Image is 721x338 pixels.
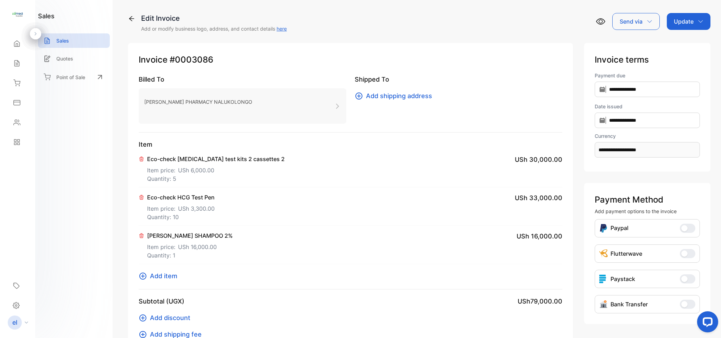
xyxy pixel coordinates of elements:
[139,75,346,84] p: Billed To
[150,313,190,323] span: Add discount
[141,25,287,32] p: Add or modify business logo, address, and contact details
[38,11,55,21] h1: sales
[12,9,23,20] img: logo
[366,91,432,101] span: Add shipping address
[599,275,608,283] img: icon
[150,271,177,281] span: Add item
[691,308,721,338] iframe: LiveChat chat widget
[139,313,195,323] button: Add discount
[139,53,562,66] p: Invoice
[355,91,436,101] button: Add shipping address
[611,249,642,258] p: Flutterwave
[38,69,110,85] a: Point of Sale
[595,103,700,110] label: Date issued
[517,231,562,241] span: USh 16,000.00
[515,193,562,203] span: USh 33,000.00
[147,231,233,240] p: [PERSON_NAME] SHAMPOO 2%
[599,300,608,308] img: Icon
[147,193,215,202] p: Eco-check HCG Test Pen
[178,243,217,251] span: USh 16,000.00
[139,271,182,281] button: Add item
[595,208,700,215] p: Add payment options to the invoice
[178,204,215,213] span: USh 3,300.00
[599,249,608,258] img: Icon
[147,163,285,174] p: Item price:
[595,132,700,140] label: Currency
[38,33,110,48] a: Sales
[170,53,213,66] span: #0003086
[56,55,73,62] p: Quotes
[595,53,700,66] p: Invoice terms
[599,224,608,233] img: Icon
[147,240,233,251] p: Item price:
[147,155,285,163] p: Eco-check [MEDICAL_DATA] test kits 2 cassettes 2
[277,26,287,32] a: here
[56,74,85,81] p: Point of Sale
[611,300,648,308] p: Bank Transfer
[611,224,628,233] p: Paypal
[56,37,69,44] p: Sales
[611,275,635,283] p: Paystack
[147,213,215,221] p: Quantity: 10
[612,13,660,30] button: Send via
[178,166,214,174] span: USh 6,000.00
[144,97,252,107] p: [PERSON_NAME] PHARMACY NALUKOLONGO
[518,296,562,306] span: USh79,000.00
[515,155,562,164] span: USh 30,000.00
[595,193,700,206] p: Payment Method
[595,72,700,79] label: Payment due
[355,75,562,84] p: Shipped To
[147,251,233,260] p: Quantity: 1
[141,13,287,24] div: Edit Invoice
[12,318,17,327] p: el
[147,174,285,183] p: Quantity: 5
[38,51,110,66] a: Quotes
[139,296,184,306] p: Subtotal (UGX)
[620,17,643,26] p: Send via
[139,140,562,149] p: Item
[674,17,694,26] p: Update
[147,202,215,213] p: Item price:
[667,13,710,30] button: Update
